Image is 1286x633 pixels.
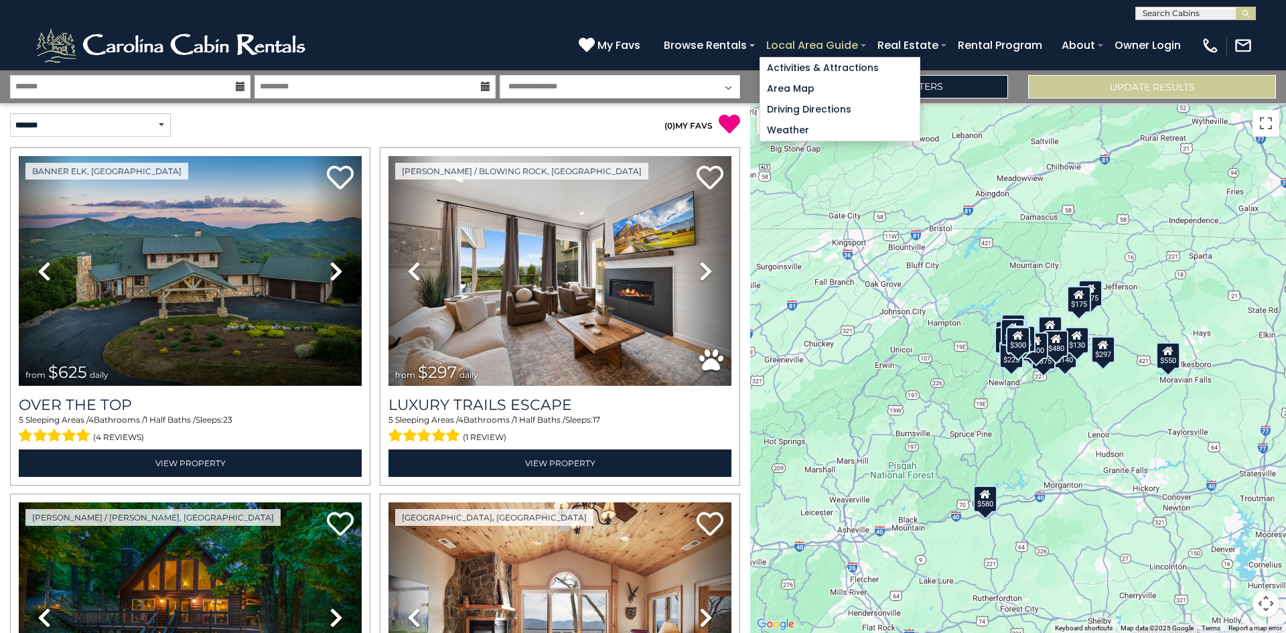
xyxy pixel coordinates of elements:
[1091,336,1115,363] div: $297
[223,415,232,425] span: 23
[1044,330,1068,356] div: $480
[597,37,640,54] span: My Favs
[19,414,362,446] div: Sleeping Areas / Bathrooms / Sleeps:
[418,362,457,382] span: $297
[760,78,920,99] a: Area Map
[1001,318,1025,345] div: $425
[999,342,1023,368] div: $225
[657,33,754,57] a: Browse Rentals
[33,25,311,66] img: White-1-2.png
[388,449,731,477] a: View Property
[19,415,23,425] span: 5
[1253,110,1279,137] button: Toggle fullscreen view
[760,120,920,141] a: Weather
[19,449,362,477] a: View Property
[1028,75,1276,98] button: Update Results
[25,370,46,380] span: from
[395,163,648,180] a: [PERSON_NAME] / Blowing Rock, [GEOGRAPHIC_DATA]
[1038,316,1062,343] div: $349
[327,164,354,193] a: Add to favorites
[871,33,945,57] a: Real Estate
[19,156,362,386] img: thumbnail_167153549.jpeg
[388,414,731,446] div: Sleeping Areas / Bathrooms / Sleeps:
[951,33,1049,57] a: Rental Program
[1024,332,1048,358] div: $400
[88,415,94,425] span: 4
[1031,342,1056,369] div: $375
[1053,341,1077,368] div: $140
[25,509,281,526] a: [PERSON_NAME] / [PERSON_NAME], [GEOGRAPHIC_DATA]
[1055,33,1102,57] a: About
[760,33,865,57] a: Local Area Guide
[579,37,644,54] a: My Favs
[760,99,920,120] a: Driving Directions
[1001,313,1025,340] div: $125
[973,485,997,512] div: $580
[458,415,463,425] span: 4
[145,415,196,425] span: 1 Half Baths /
[754,616,798,633] a: Open this area in Google Maps (opens a new window)
[395,370,415,380] span: from
[1065,327,1089,354] div: $130
[1228,624,1282,632] a: Report a map error
[388,396,731,414] a: Luxury Trails Escape
[697,510,723,539] a: Add to favorites
[757,110,804,135] button: Change map style
[388,156,731,386] img: thumbnail_168695581.jpeg
[1055,624,1113,633] button: Keyboard shortcuts
[459,370,478,380] span: daily
[697,164,723,193] a: Add to favorites
[388,415,393,425] span: 5
[1121,624,1194,632] span: Map data ©2025 Google
[90,370,109,380] span: daily
[1201,36,1220,55] img: phone-regular-white.png
[1234,36,1253,55] img: mail-regular-white.png
[1006,327,1030,354] div: $300
[1011,326,1035,352] div: $625
[463,429,506,446] span: (1 review)
[1108,33,1188,57] a: Owner Login
[1091,336,1115,362] div: $325
[754,616,798,633] img: Google
[664,121,675,131] span: ( )
[760,58,920,78] a: Activities & Attractions
[664,121,713,131] a: (0)MY FAVS
[1202,624,1220,632] a: Terms
[1067,286,1091,313] div: $175
[514,415,565,425] span: 1 Half Baths /
[1253,590,1279,617] button: Map camera controls
[593,415,600,425] span: 17
[395,509,593,526] a: [GEOGRAPHIC_DATA], [GEOGRAPHIC_DATA]
[1078,279,1102,306] div: $175
[25,163,188,180] a: Banner Elk, [GEOGRAPHIC_DATA]
[93,429,144,446] span: (4 reviews)
[667,121,672,131] span: 0
[995,326,1019,353] div: $230
[19,396,362,414] a: Over The Top
[1156,342,1180,368] div: $550
[48,362,87,382] span: $625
